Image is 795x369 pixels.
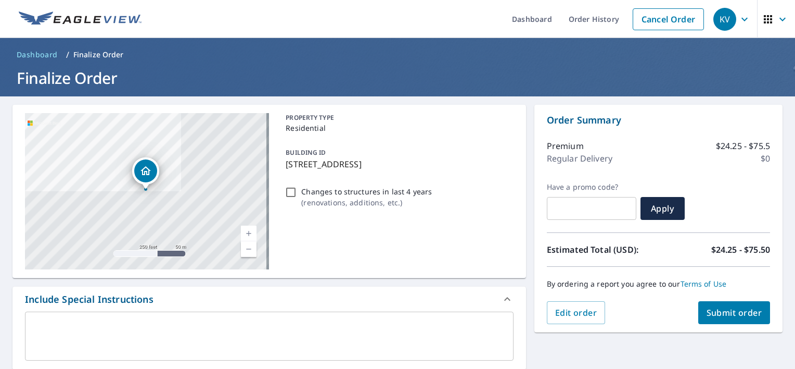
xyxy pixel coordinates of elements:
p: [STREET_ADDRESS] [286,158,509,170]
a: Current Level 17, Zoom In [241,226,257,241]
p: $24.25 - $75.50 [711,243,770,256]
a: Cancel Order [633,8,704,30]
p: Order Summary [547,113,770,127]
li: / [66,48,69,61]
nav: breadcrumb [12,46,783,63]
p: Premium [547,140,584,152]
a: Dashboard [12,46,62,63]
button: Edit order [547,301,606,324]
p: Changes to structures in last 4 years [301,186,432,197]
p: ( renovations, additions, etc. ) [301,197,432,208]
button: Apply [640,197,685,220]
p: Finalize Order [73,50,124,60]
img: EV Logo [19,11,142,27]
p: $24.25 - $75.5 [716,140,770,152]
a: Current Level 17, Zoom Out [241,241,257,257]
div: Include Special Instructions [25,292,153,306]
span: Apply [649,203,676,214]
p: Estimated Total (USD): [547,243,659,256]
p: BUILDING ID [286,148,326,157]
a: Terms of Use [681,279,727,289]
div: KV [713,8,736,31]
h1: Finalize Order [12,67,783,89]
div: Dropped pin, building 1, Residential property, 19825 Jefferson Blvd Hagerstown, MD 21742 [132,157,159,190]
div: Include Special Instructions [12,287,526,312]
p: Regular Delivery [547,152,612,165]
span: Dashboard [17,50,58,60]
button: Submit order [698,301,771,324]
p: By ordering a report you agree to our [547,279,770,289]
label: Have a promo code? [547,182,636,192]
span: Submit order [707,307,762,318]
p: $0 [761,152,770,165]
p: Residential [286,122,509,133]
p: PROPERTY TYPE [286,113,509,122]
span: Edit order [555,307,597,318]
